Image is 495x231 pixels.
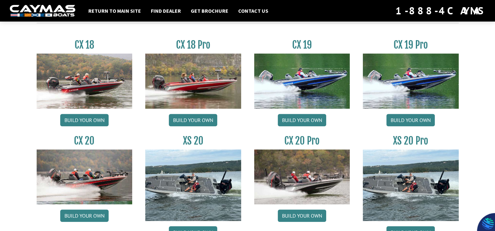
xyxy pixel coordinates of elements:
h3: XS 20 Pro [363,135,459,147]
a: Find Dealer [148,7,184,15]
a: Get Brochure [187,7,232,15]
img: white-logo-c9c8dbefe5ff5ceceb0f0178aa75bf4bb51f6bca0971e226c86eb53dfe498488.png [10,5,75,17]
a: Contact Us [235,7,272,15]
h3: CX 18 Pro [145,39,241,51]
h3: CX 20 Pro [254,135,350,147]
a: Build your own [169,114,217,126]
a: Build your own [386,114,435,126]
h3: CX 18 [37,39,133,51]
img: CX-18SS_thumbnail.jpg [145,54,241,108]
img: CX-18S_thumbnail.jpg [37,54,133,108]
a: Build your own [60,209,109,222]
img: CX19_thumbnail.jpg [254,54,350,108]
h3: XS 20 [145,135,241,147]
h3: CX 19 [254,39,350,51]
img: XS_20_resized.jpg [145,149,241,221]
img: CX-20_thumbnail.jpg [37,149,133,204]
div: 1-888-4CAYMAS [396,4,485,18]
h3: CX 20 [37,135,133,147]
h3: CX 19 Pro [363,39,459,51]
img: CX-20Pro_thumbnail.jpg [254,149,350,204]
a: Build your own [278,114,326,126]
a: Build your own [278,209,326,222]
a: Return to main site [85,7,144,15]
a: Build your own [60,114,109,126]
img: XS_20_resized.jpg [363,149,459,221]
img: CX19_thumbnail.jpg [363,54,459,108]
